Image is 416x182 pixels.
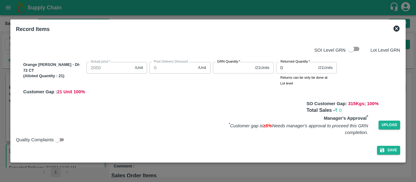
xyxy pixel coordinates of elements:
[314,47,345,53] p: SOI Level GRN
[280,75,333,86] p: Returns can be only be done at Lot level
[23,62,84,73] p: Orange [PERSON_NAME] - DI-72 CT
[370,47,400,53] p: Lot Level GRN
[217,59,240,64] label: GRN Quantity
[57,89,85,94] span: 21 Unit 100 %
[348,101,379,106] span: 315 Kgs; 100 %
[324,116,368,121] b: Manager's Approval
[276,62,316,74] input: 0
[135,65,143,71] span: /Unit
[318,65,333,71] span: / 21 Units
[150,62,196,74] input: 0.0
[23,89,57,94] span: Customer Gap :
[16,136,54,143] span: Quality Complaints
[86,62,132,74] input: 0.0
[154,59,188,64] label: Post Delivery Discount
[255,65,270,71] span: / 21 Units
[306,101,347,106] b: SO Customer Gap:
[335,108,341,113] span: ₹ 0
[377,146,400,155] button: Save
[306,108,341,113] b: Total Sales -
[198,65,206,71] span: /Unit
[263,123,272,128] span: ≥5%
[91,59,111,64] label: Actual price
[280,59,310,64] label: Returned Quantity
[23,73,84,79] p: (Alloted Quantity : 21 )
[229,123,368,135] i: Customer gap is Needs manager's approval to proceed this GRN completion.
[16,26,50,32] b: Record Items
[379,121,400,129] span: Upload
